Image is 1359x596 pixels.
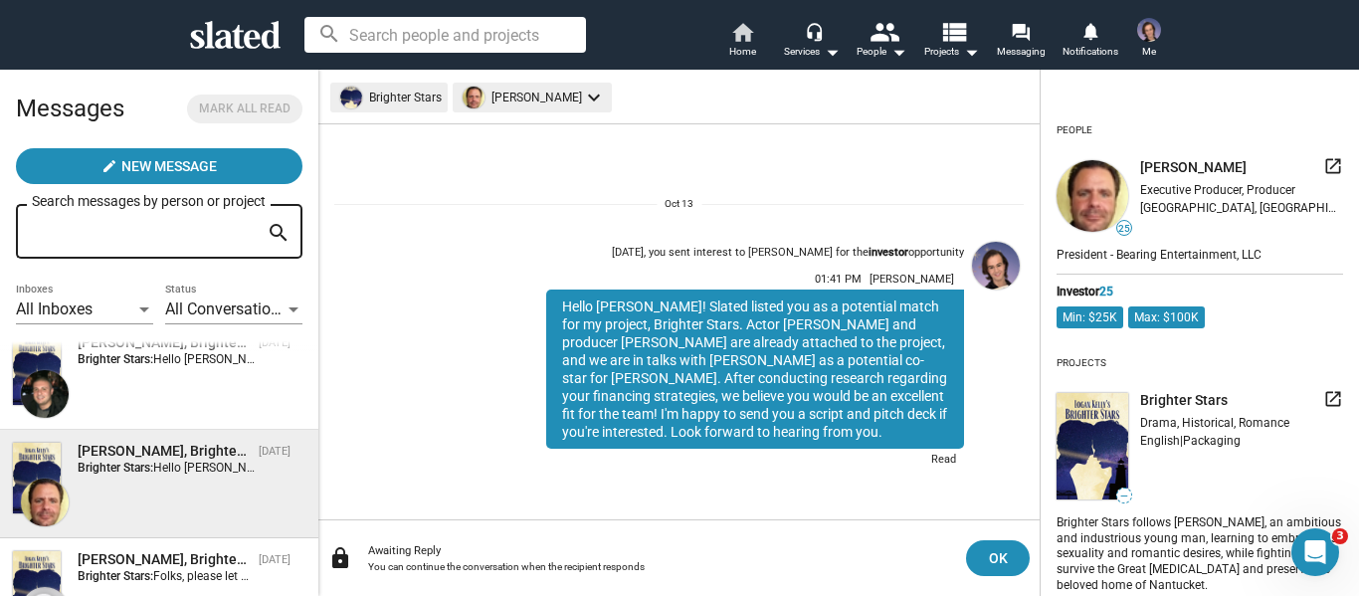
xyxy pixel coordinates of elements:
div: You can continue the conversation when the recipient responds [368,561,950,572]
div: President - Bearing Entertainment, LLC [1057,244,1343,264]
span: English [1140,434,1180,448]
img: Larry Nealy [21,479,69,526]
iframe: Intercom live chat [1291,528,1339,576]
mat-icon: lock [328,546,352,570]
span: 01:41 PM [815,273,862,286]
mat-icon: create [101,158,117,174]
time: [DATE] [259,553,291,566]
button: Projects [916,20,986,64]
div: Sharon Bruneau, Brighter Stars [78,550,251,569]
div: Executive Producer, Producer [1140,183,1343,197]
span: 25 [1117,223,1131,235]
a: Logan Kelly [968,238,1024,478]
img: undefined [463,87,485,108]
img: Brighter Stars [13,443,61,513]
mat-icon: search [267,218,291,249]
strong: Brighter Stars: [78,461,153,475]
h2: Messages [16,85,124,132]
time: [DATE] [259,445,291,458]
button: Mark all read [187,95,302,123]
mat-chip: Max: $100K [1128,306,1205,328]
span: Packaging [1183,434,1241,448]
a: Notifications [1056,20,1125,64]
img: Brighter Stars [13,334,61,405]
mat-chip: Min: $25K [1057,306,1123,328]
span: [PERSON_NAME] [870,273,954,286]
span: All Conversations [165,299,288,318]
mat-icon: launch [1323,156,1343,176]
div: Awaiting Reply [368,544,950,557]
img: Antonino Iacopino [21,370,69,418]
mat-icon: arrow_drop_down [959,40,983,64]
div: [GEOGRAPHIC_DATA], [GEOGRAPHIC_DATA], [GEOGRAPHIC_DATA] [1140,201,1343,215]
img: Logan Kelly [972,242,1020,290]
span: Me [1142,40,1156,64]
div: Hello [PERSON_NAME]! Slated listed you as a potential match for my project, Brighter Stars. Actor... [546,290,964,449]
mat-icon: people [870,17,898,46]
div: People [1057,116,1092,144]
mat-icon: arrow_drop_down [820,40,844,64]
mat-icon: forum [1011,22,1030,41]
span: Brighter Stars [1140,391,1228,410]
mat-icon: view_list [939,17,968,46]
span: OK [982,540,1014,576]
mat-icon: headset_mic [805,22,823,40]
a: Messaging [986,20,1056,64]
mat-icon: notifications [1080,21,1099,40]
strong: Brighter Stars: [78,569,153,583]
mat-icon: home [730,20,754,44]
span: Mark all read [199,99,291,119]
div: Services [784,40,840,64]
span: All Inboxes [16,299,93,318]
div: Projects [1057,349,1106,377]
button: Logan KellyMe [1125,14,1173,66]
input: Search people and projects [304,17,586,53]
button: New Message [16,148,302,184]
span: 3 [1332,528,1348,544]
span: New Message [121,148,217,184]
span: 25 [1099,285,1113,298]
div: Read [919,449,964,474]
span: Messaging [997,40,1046,64]
div: Larry Nealy, Brighter Stars [78,442,251,461]
img: undefined [1057,160,1128,232]
span: — [1117,491,1131,501]
strong: Brighter Stars: [78,352,153,366]
span: [PERSON_NAME] [1140,158,1247,177]
mat-icon: launch [1323,389,1343,409]
a: Home [707,20,777,64]
mat-icon: arrow_drop_down [886,40,910,64]
img: Logan Kelly [1137,18,1161,42]
span: Drama, Historical, Romance [1140,416,1289,430]
button: OK [966,540,1030,576]
button: People [847,20,916,64]
span: Projects [924,40,979,64]
img: undefined [1057,393,1128,499]
div: Brighter Stars follows [PERSON_NAME], an ambitious and industrious young man, learning to embrace... [1057,511,1343,595]
mat-icon: keyboard_arrow_down [582,86,606,109]
mat-chip: [PERSON_NAME] [453,83,612,112]
div: People [857,40,906,64]
div: [DATE], you sent interest to [PERSON_NAME] for the opportunity [612,246,964,261]
span: Notifications [1063,40,1118,64]
button: Services [777,20,847,64]
span: Home [729,40,756,64]
span: | [1180,434,1183,448]
strong: investor [869,246,908,259]
div: Investor [1057,285,1343,298]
